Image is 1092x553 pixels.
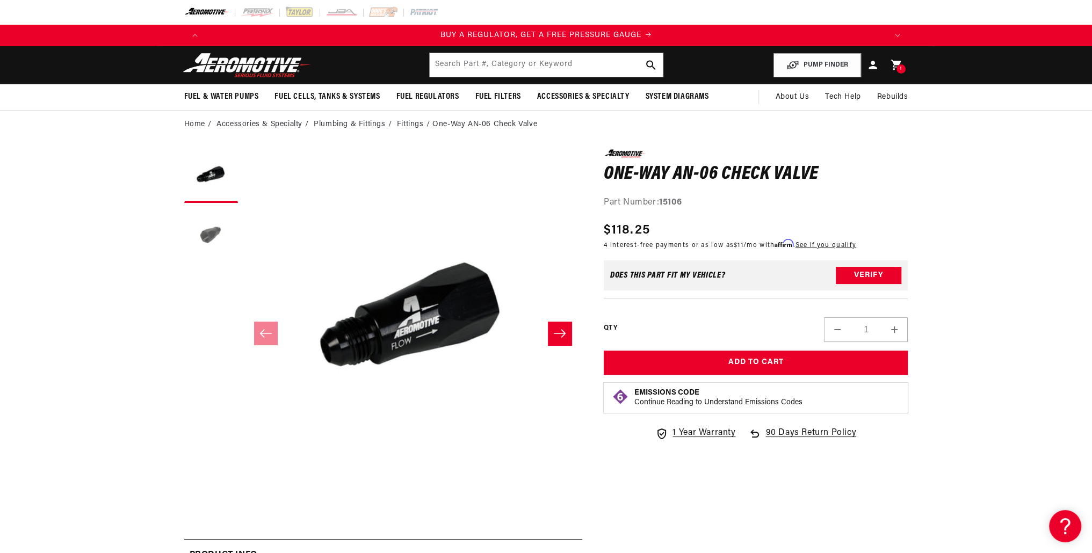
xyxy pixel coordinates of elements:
[184,119,908,130] nav: breadcrumbs
[604,351,908,375] button: Add to Cart
[634,398,802,408] p: Continue Reading to Understand Emissions Codes
[184,208,238,262] button: Load image 2 in gallery view
[796,242,856,249] a: See if you qualify - Learn more about Affirm Financing (opens in modal)
[397,119,424,130] a: Fittings
[475,91,521,103] span: Fuel Filters
[180,53,314,78] img: Aeromotive
[634,388,802,408] button: Emissions CodeContinue Reading to Understand Emissions Codes
[869,84,916,110] summary: Rebuilds
[206,30,887,41] div: Announcement
[254,322,278,345] button: Slide left
[529,84,638,110] summary: Accessories & Specialty
[655,426,735,440] a: 1 Year Warranty
[887,25,908,46] button: Translation missing: en.sections.announcements.next_announcement
[604,196,908,210] div: Part Number:
[430,53,663,77] input: Search by Part Number, Category or Keyword
[314,119,385,130] a: Plumbing & Fittings
[440,31,641,39] span: BUY A REGULATOR, GET A FREE PRESSURE GAUGE
[184,91,259,103] span: Fuel & Water Pumps
[467,84,529,110] summary: Fuel Filters
[634,389,699,397] strong: Emissions Code
[206,30,887,41] a: BUY A REGULATOR, GET A FREE PRESSURE GAUGE
[817,84,869,110] summary: Tech Help
[184,149,238,203] button: Load image 1 in gallery view
[672,426,735,440] span: 1 Year Warranty
[537,91,630,103] span: Accessories & Specialty
[432,119,537,130] li: One-Way AN-06 Check Valve
[659,198,682,207] strong: 15106
[900,64,902,74] span: 1
[610,271,726,280] div: Does This part fit My vehicle?
[773,53,861,77] button: PUMP FINDER
[604,324,617,333] label: QTY
[765,426,856,451] span: 90 Days Return Policy
[216,119,311,130] li: Accessories & Specialty
[184,25,206,46] button: Translation missing: en.sections.announcements.previous_announcement
[612,388,629,405] img: Emissions code
[734,242,743,249] span: $11
[548,322,572,345] button: Slide right
[748,426,856,451] a: 90 Days Return Policy
[206,30,887,41] div: 1 of 4
[184,149,582,517] media-gallery: Gallery Viewer
[388,84,467,110] summary: Fuel Regulators
[646,91,709,103] span: System Diagrams
[176,84,267,110] summary: Fuel & Water Pumps
[775,93,809,101] span: About Us
[184,119,205,130] a: Home
[825,91,860,103] span: Tech Help
[877,91,908,103] span: Rebuilds
[767,84,817,110] a: About Us
[266,84,388,110] summary: Fuel Cells, Tanks & Systems
[775,239,793,248] span: Affirm
[638,84,717,110] summary: System Diagrams
[157,25,935,46] slideshow-component: Translation missing: en.sections.announcements.announcement_bar
[396,91,459,103] span: Fuel Regulators
[639,53,663,77] button: search button
[604,221,650,240] span: $118.25
[836,267,901,284] button: Verify
[604,240,856,250] p: 4 interest-free payments or as low as /mo with .
[274,91,380,103] span: Fuel Cells, Tanks & Systems
[604,166,908,183] h1: One-Way AN-06 Check Valve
